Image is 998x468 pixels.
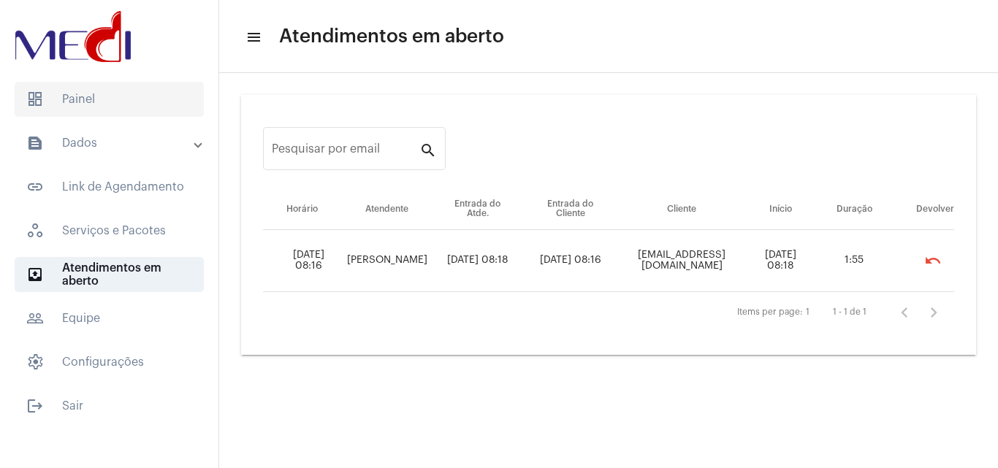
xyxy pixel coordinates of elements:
td: [EMAIL_ADDRESS][DOMAIN_NAME] [617,230,747,292]
th: Cliente [617,189,747,230]
th: Devolver [894,189,954,230]
th: Início [747,189,815,230]
span: sidenav icon [26,222,44,239]
div: Items per page: [737,307,803,317]
td: [DATE] 08:16 [523,230,617,292]
mat-icon: sidenav icon [26,266,44,283]
th: Horário [263,189,342,230]
mat-icon: sidenav icon [26,178,44,196]
td: [DATE] 08:18 [433,230,524,292]
input: Pesquisar por email [272,145,419,158]
th: Duração [815,189,894,230]
button: Página anterior [890,298,919,327]
span: Atendimentos em aberto [279,25,504,48]
mat-icon: sidenav icon [245,28,260,46]
span: Link de Agendamento [15,169,204,204]
span: Sair [15,388,204,423]
button: Próxima página [919,298,948,327]
span: sidenav icon [26,91,44,108]
td: [DATE] 08:18 [747,230,815,292]
span: Painel [15,82,204,117]
td: [PERSON_NAME] [342,230,433,292]
mat-panel-title: Dados [26,134,195,152]
mat-icon: search [419,141,437,158]
span: Atendimentos em aberto [15,257,204,292]
div: 1 - 1 de 1 [833,307,866,317]
span: Serviços e Pacotes [15,213,204,248]
th: Entrada do Atde. [433,189,524,230]
mat-expansion-panel-header: sidenav iconDados [9,126,218,161]
div: 1 [806,307,810,317]
span: sidenav icon [26,353,44,371]
mat-icon: undo [924,252,942,269]
th: Atendente [342,189,433,230]
th: Entrada do Cliente [523,189,617,230]
mat-icon: sidenav icon [26,397,44,415]
span: Configurações [15,345,204,380]
mat-icon: sidenav icon [26,134,44,152]
td: 1:55 [815,230,894,292]
img: d3a1b5fa-500b-b90f-5a1c-719c20e9830b.png [12,7,134,66]
mat-chip-list: selection [899,246,954,275]
span: Equipe [15,301,204,336]
td: [DATE] 08:16 [263,230,342,292]
mat-icon: sidenav icon [26,310,44,327]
